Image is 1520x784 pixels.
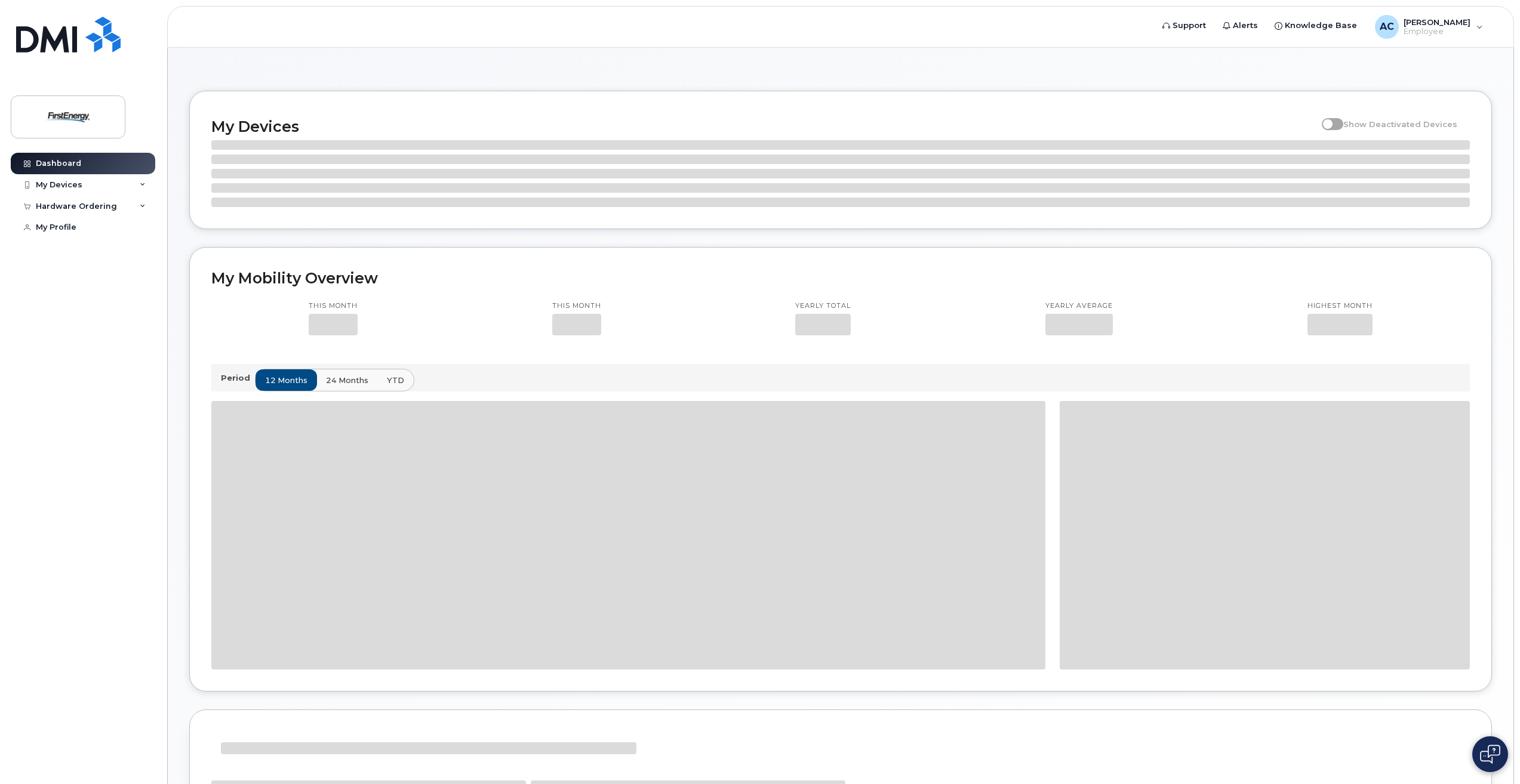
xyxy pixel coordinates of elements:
span: 24 months [326,375,368,386]
p: Yearly average [1045,301,1113,311]
span: YTD [387,375,404,386]
img: Open chat [1480,745,1500,764]
p: Yearly total [795,301,851,311]
h2: My Devices [211,118,1316,135]
p: This month [309,301,358,311]
p: This month [552,301,601,311]
p: Highest month [1307,301,1373,311]
h2: My Mobility Overview [211,269,1470,287]
span: Show Deactivated Devices [1343,119,1457,129]
p: Period [221,372,255,384]
input: Show Deactivated Devices [1322,113,1331,122]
